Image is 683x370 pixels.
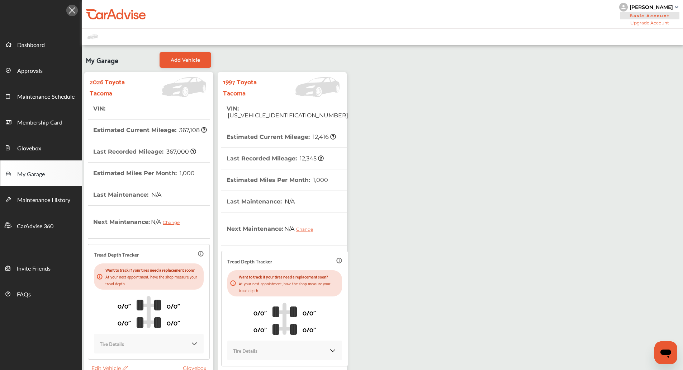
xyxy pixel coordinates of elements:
[105,273,201,287] p: At your next appointment, have the shop measure your tread depth.
[167,300,180,311] p: 0/0"
[303,324,316,335] p: 0/0"
[620,12,679,19] span: Basic Account
[105,266,201,273] p: Want to track if your tires need a replacement soon?
[167,317,180,328] p: 0/0"
[17,144,41,153] span: Glovebox
[630,4,673,10] div: [PERSON_NAME]
[312,134,336,140] span: 12,416
[94,250,139,258] p: Tread Depth Tracker
[299,155,324,162] span: 12,345
[118,300,131,311] p: 0/0"
[227,212,318,245] th: Next Maintenance :
[233,346,257,355] p: Tire Details
[17,66,43,76] span: Approvals
[253,307,267,318] p: 0/0"
[139,77,210,97] img: Vehicle
[86,52,118,68] span: My Garage
[312,177,328,183] span: 1,000
[150,213,185,231] span: N/A
[93,141,196,162] th: Last Recorded Mileage :
[227,191,295,212] th: Last Maintenance :
[93,163,195,184] th: Estimated Miles Per Month :
[0,109,82,135] a: Membership Card
[17,264,51,273] span: Invite Friends
[93,120,207,141] th: Estimated Current Mileage :
[171,57,200,63] span: Add Vehicle
[296,226,317,232] div: Change
[227,169,328,191] th: Estimated Miles Per Month :
[227,257,272,265] p: Tread Depth Tracker
[0,135,82,160] a: Glovebox
[93,184,161,205] th: Last Maintenance :
[93,98,106,119] th: VIN :
[0,57,82,83] a: Approvals
[619,3,628,11] img: knH8PDtVvWoAbQRylUukY18CTiRevjo20fAtgn5MLBQj4uumYvk2MzTtcAIzfGAtb1XOLVMAvhLuqoNAbL4reqehy0jehNKdM...
[272,303,297,335] img: tire_track_logo.b900bcbc.svg
[17,290,31,299] span: FAQs
[239,273,339,280] p: Want to track if your tires need a replacement soon?
[191,340,198,347] img: KOKaJQAAAABJRU5ErkJggg==
[619,20,680,25] span: Upgrade Account
[253,324,267,335] p: 0/0"
[329,347,336,354] img: KOKaJQAAAABJRU5ErkJggg==
[150,191,161,198] span: N/A
[227,126,336,147] th: Estimated Current Mileage :
[163,220,183,225] div: Change
[227,148,324,169] th: Last Recorded Mileage :
[17,92,75,102] span: Maintenance Schedule
[118,317,131,328] p: 0/0"
[178,127,207,134] span: 367,108
[160,52,211,68] a: Add Vehicle
[284,198,295,205] span: N/A
[179,170,195,177] span: 1,000
[165,148,196,155] span: 367,000
[227,98,348,126] th: VIN :
[283,220,318,238] span: N/A
[17,118,62,127] span: Membership Card
[239,280,339,294] p: At your next appointment, have the shop measure your tread depth.
[66,5,78,16] img: Icon.5fd9dcc7.svg
[93,206,185,238] th: Next Maintenance :
[0,160,82,186] a: My Garage
[100,339,124,348] p: Tire Details
[227,112,348,119] span: [US_VEHICLE_IDENTIFICATION_NUMBER]
[654,341,677,364] iframe: Button to launch messaging window
[0,31,82,57] a: Dashboard
[272,77,343,97] img: Vehicle
[137,296,161,328] img: tire_track_logo.b900bcbc.svg
[0,83,82,109] a: Maintenance Schedule
[303,307,316,318] p: 0/0"
[223,76,272,98] strong: 1997 Toyota Tacoma
[87,32,98,41] img: placeholder_car.fcab19be.svg
[17,170,45,179] span: My Garage
[90,76,139,98] strong: 2026 Toyota Tacoma
[17,222,53,231] span: CarAdvise 360
[675,6,678,8] img: sCxJUJ+qAmfqhQGDUl18vwLg4ZYJ6CxN7XmbOMBAAAAAElFTkSuQmCC
[0,186,82,212] a: Maintenance History
[17,196,70,205] span: Maintenance History
[17,41,45,50] span: Dashboard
